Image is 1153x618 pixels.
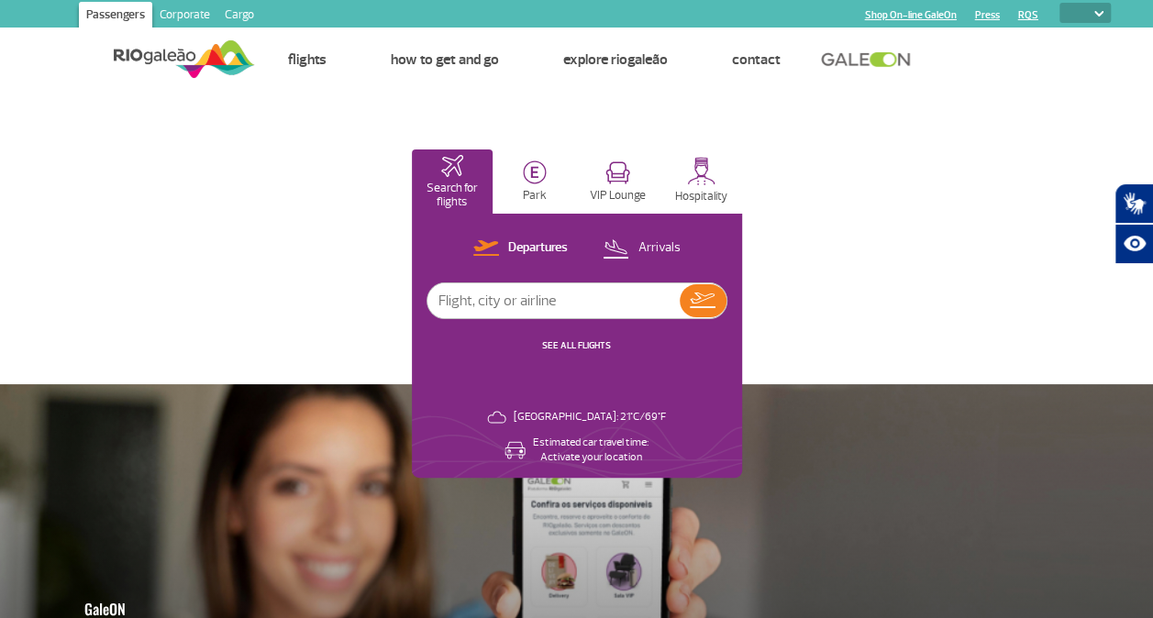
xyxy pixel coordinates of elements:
button: Abrir tradutor de língua de sinais. [1114,183,1153,224]
p: Search for flights [421,182,484,209]
p: [GEOGRAPHIC_DATA]: 21°C/69°F [514,410,666,425]
button: Search for flights [412,149,493,214]
a: Cargo [217,2,261,31]
p: Arrivals [637,239,680,257]
a: SEE ALL FLIGHTS [542,339,611,351]
button: Park [494,149,576,214]
button: SEE ALL FLIGHTS [537,338,616,353]
button: Abrir recursos assistivos. [1114,224,1153,264]
a: How to get and go [390,50,498,69]
img: hospitality.svg [687,157,715,185]
a: Shop On-line GaleOn [865,9,957,21]
button: Departures [468,237,573,260]
button: Hospitality [660,149,742,214]
img: airplaneHomeActive.svg [441,155,463,177]
p: Hospitality [675,190,727,204]
button: Arrivals [597,237,685,260]
a: Contact [731,50,780,69]
a: Press [975,9,1000,21]
input: Flight, city or airline [427,283,680,318]
img: vipRoom.svg [605,161,630,184]
p: Park [523,189,547,203]
a: Explore RIOgaleão [562,50,667,69]
a: RQS [1018,9,1038,21]
a: Passengers [79,2,152,31]
button: VIP Lounge [578,149,660,214]
div: Plugin de acessibilidade da Hand Talk. [1114,183,1153,264]
p: Estimated car travel time: Activate your location [533,436,649,465]
a: Corporate [152,2,217,31]
p: VIP Lounge [590,189,646,203]
a: Flights [287,50,326,69]
p: Departures [508,239,568,257]
img: carParkingHome.svg [523,160,547,184]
